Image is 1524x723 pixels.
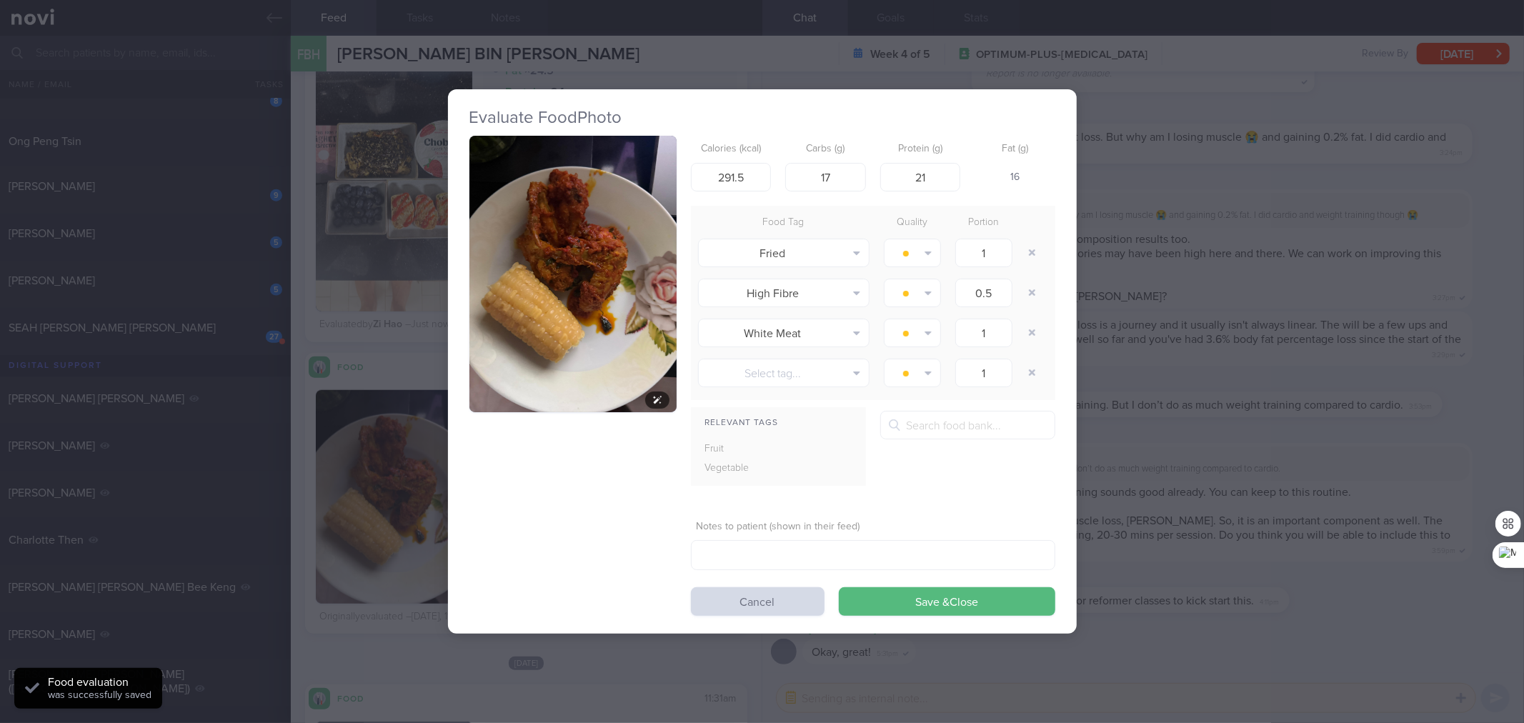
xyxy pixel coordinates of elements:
[839,587,1055,616] button: Save &Close
[691,587,825,616] button: Cancel
[698,279,870,307] button: High Fibre
[691,459,782,479] div: Vegetable
[697,521,1050,534] label: Notes to patient (shown in their feed)
[691,439,782,459] div: Fruit
[948,213,1020,233] div: Portion
[955,239,1012,267] input: 1.0
[880,411,1055,439] input: Search food bank...
[955,319,1012,347] input: 1.0
[955,359,1012,387] input: 1.0
[48,675,151,689] div: Food evaluation
[698,319,870,347] button: White Meat
[469,107,1055,129] h2: Evaluate Food Photo
[691,414,866,432] div: Relevant Tags
[975,163,1055,193] div: 16
[791,143,860,156] label: Carbs (g)
[691,213,877,233] div: Food Tag
[877,213,948,233] div: Quality
[880,163,961,191] input: 9
[698,239,870,267] button: Fried
[785,163,866,191] input: 33
[48,690,151,700] span: was successfully saved
[886,143,955,156] label: Protein (g)
[697,143,766,156] label: Calories (kcal)
[955,279,1012,307] input: 1.0
[691,163,772,191] input: 250
[698,359,870,387] button: Select tag...
[980,143,1050,156] label: Fat (g)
